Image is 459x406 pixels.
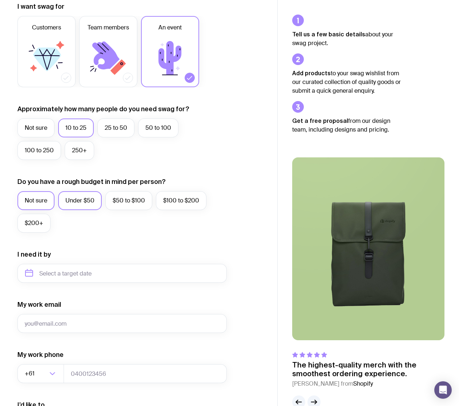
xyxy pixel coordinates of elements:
[292,117,348,124] strong: Get a free proposal
[17,314,227,333] input: you@email.com
[292,30,401,48] p: about your swag project.
[292,116,401,134] p: from our design team, including designs and pricing.
[17,177,166,186] label: Do you have a rough budget in mind per person?
[17,300,61,309] label: My work email
[17,350,64,359] label: My work phone
[17,141,61,160] label: 100 to 250
[138,118,178,137] label: 50 to 100
[292,361,444,378] p: The highest-quality merch with the smoothest ordering experience.
[17,191,55,210] label: Not sure
[65,141,94,160] label: 250+
[292,379,444,388] cite: [PERSON_NAME] from
[64,364,227,383] input: 0400123456
[97,118,134,137] label: 25 to 50
[17,2,64,11] label: I want swag for
[292,69,401,95] p: to your swag wishlist from our curated collection of quality goods or submit a quick general enqu...
[292,70,331,76] strong: Add products
[17,264,227,283] input: Select a target date
[434,381,452,399] div: Open Intercom Messenger
[158,23,182,32] span: An event
[32,23,61,32] span: Customers
[17,118,55,137] label: Not sure
[292,31,365,37] strong: Tell us a few basic details
[17,250,51,259] label: I need it by
[353,380,373,387] span: Shopify
[156,191,206,210] label: $100 to $200
[17,364,64,383] div: Search for option
[105,191,152,210] label: $50 to $100
[88,23,129,32] span: Team members
[36,364,47,383] input: Search for option
[17,214,51,233] label: $200+
[58,191,102,210] label: Under $50
[58,118,94,137] label: 10 to 25
[17,105,189,113] label: Approximately how many people do you need swag for?
[25,364,36,383] span: +61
